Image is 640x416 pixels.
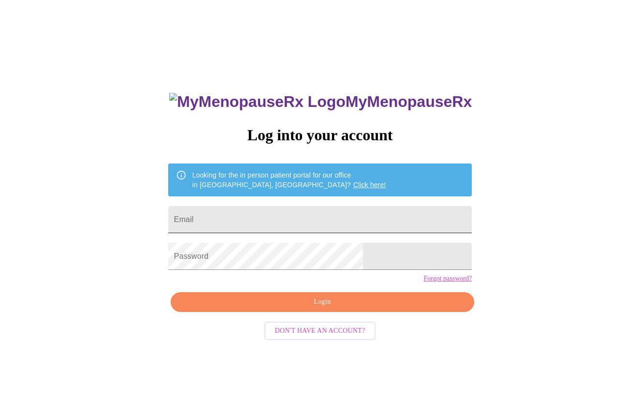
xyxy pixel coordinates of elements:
div: Looking for the in person patient portal for our office in [GEOGRAPHIC_DATA], [GEOGRAPHIC_DATA]? [192,166,386,193]
button: Login [171,292,474,312]
img: MyMenopauseRx Logo [169,93,345,111]
button: Don't have an account? [264,322,376,341]
span: Don't have an account? [275,325,365,337]
a: Don't have an account? [262,326,378,334]
a: Forgot password? [423,275,472,282]
h3: Log into your account [168,126,472,144]
span: Login [182,296,463,308]
a: Click here! [353,181,386,189]
h3: MyMenopauseRx [169,93,472,111]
